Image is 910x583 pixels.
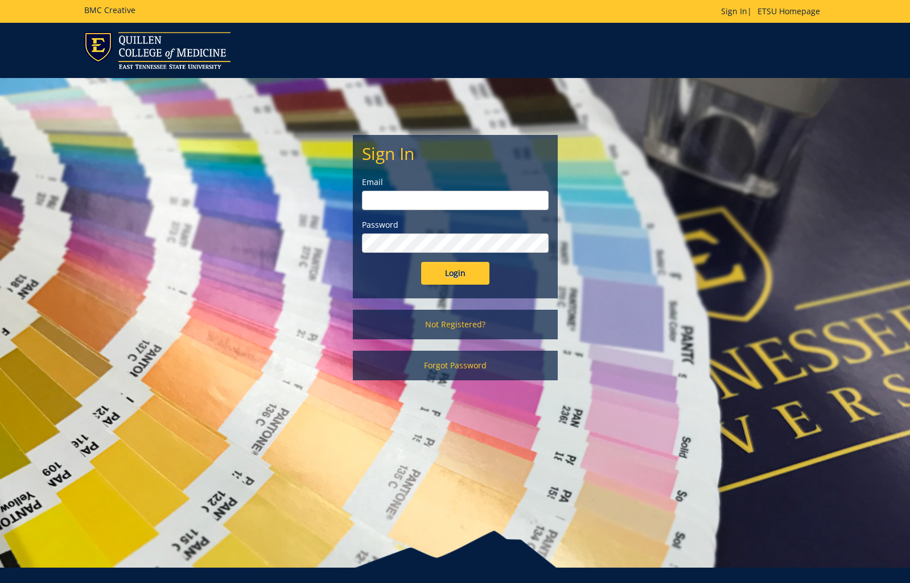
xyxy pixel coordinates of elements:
[362,219,549,231] label: Password
[421,262,489,285] input: Login
[362,176,549,188] label: Email
[721,6,747,17] a: Sign In
[721,6,826,17] p: |
[84,6,135,14] h5: BMC Creative
[353,310,558,339] a: Not Registered?
[362,144,549,163] h2: Sign In
[84,32,230,69] img: ETSU logo
[752,6,826,17] a: ETSU Homepage
[353,351,558,380] a: Forgot Password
